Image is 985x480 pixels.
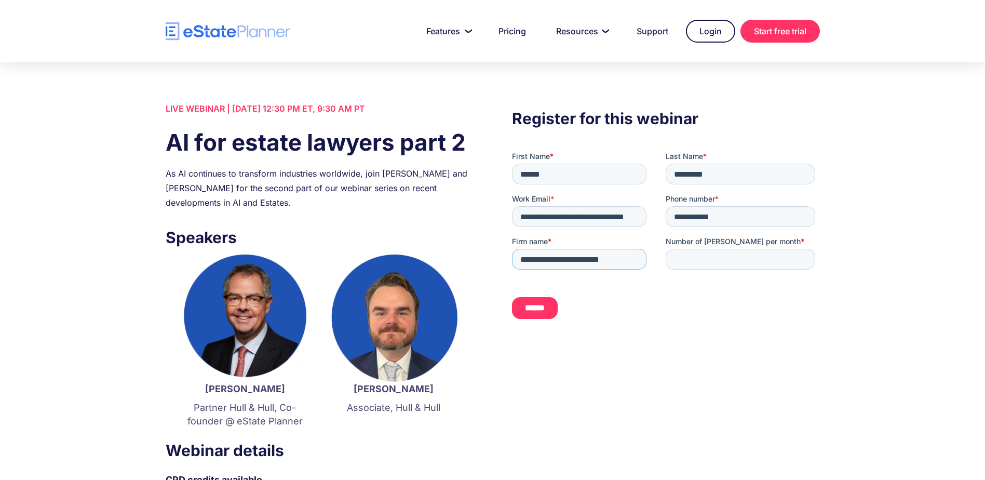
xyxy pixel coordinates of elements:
h1: AI for estate lawyers part 2 [166,126,473,158]
h3: Speakers [166,225,473,249]
p: Partner Hull & Hull, Co-founder @ eState Planner [181,401,309,428]
div: LIVE WEBINAR | [DATE] 12:30 PM ET, 9:30 AM PT [166,101,473,116]
a: Login [686,20,735,43]
a: Start free trial [740,20,820,43]
a: Features [414,21,481,42]
p: Associate, Hull & Hull [330,401,457,415]
h3: Register for this webinar [512,106,819,130]
iframe: Form 0 [512,151,819,328]
a: Resources [544,21,619,42]
a: home [166,22,290,41]
a: Support [624,21,681,42]
strong: [PERSON_NAME] [205,383,285,394]
strong: [PERSON_NAME] [354,383,434,394]
a: Pricing [486,21,538,42]
div: As AI continues to transform industries worldwide, join [PERSON_NAME] and [PERSON_NAME] for the s... [166,166,473,210]
h3: Webinar details [166,438,473,462]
